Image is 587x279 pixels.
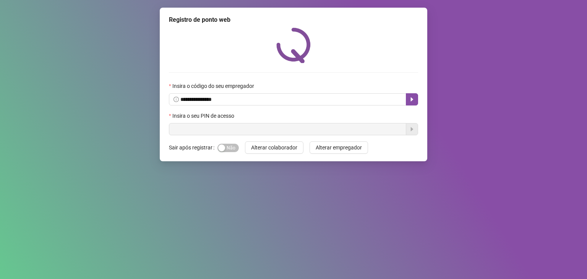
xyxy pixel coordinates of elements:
[316,143,362,152] span: Alterar empregador
[169,141,217,154] label: Sair após registrar
[169,15,418,24] div: Registro de ponto web
[245,141,303,154] button: Alterar colaborador
[251,143,297,152] span: Alterar colaborador
[276,28,311,63] img: QRPoint
[310,141,368,154] button: Alterar empregador
[169,82,259,90] label: Insira o código do seu empregador
[409,96,415,102] span: caret-right
[174,97,179,102] span: info-circle
[169,112,239,120] label: Insira o seu PIN de acesso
